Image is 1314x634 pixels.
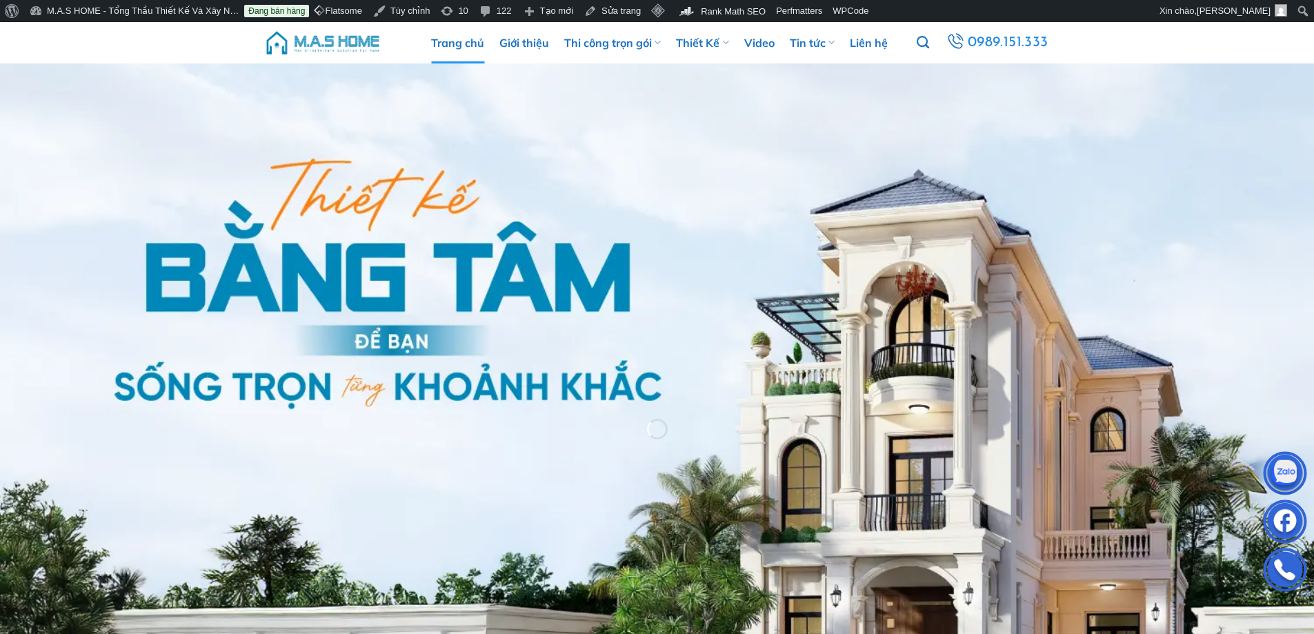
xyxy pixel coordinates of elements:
[917,28,929,57] a: Tìm kiếm
[564,22,661,63] a: Thi công trọn gói
[676,22,728,63] a: Thiết Kế
[264,22,381,63] img: M.A.S HOME – Tổng Thầu Thiết Kế Và Xây Nhà Trọn Gói
[244,5,309,17] a: Đang bán hàng
[850,22,888,63] a: Liên hệ
[744,22,775,63] a: Video
[1264,455,1306,496] img: Zalo
[942,30,1053,56] a: 0989.151.333
[1264,503,1306,544] img: Facebook
[790,22,835,63] a: Tin tức
[966,30,1051,55] span: 0989.151.333
[1197,6,1271,16] span: [PERSON_NAME]
[431,22,484,63] a: Trang chủ
[499,22,549,63] a: Giới thiệu
[701,6,766,17] span: Rank Math SEO
[1264,551,1306,593] img: Phone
